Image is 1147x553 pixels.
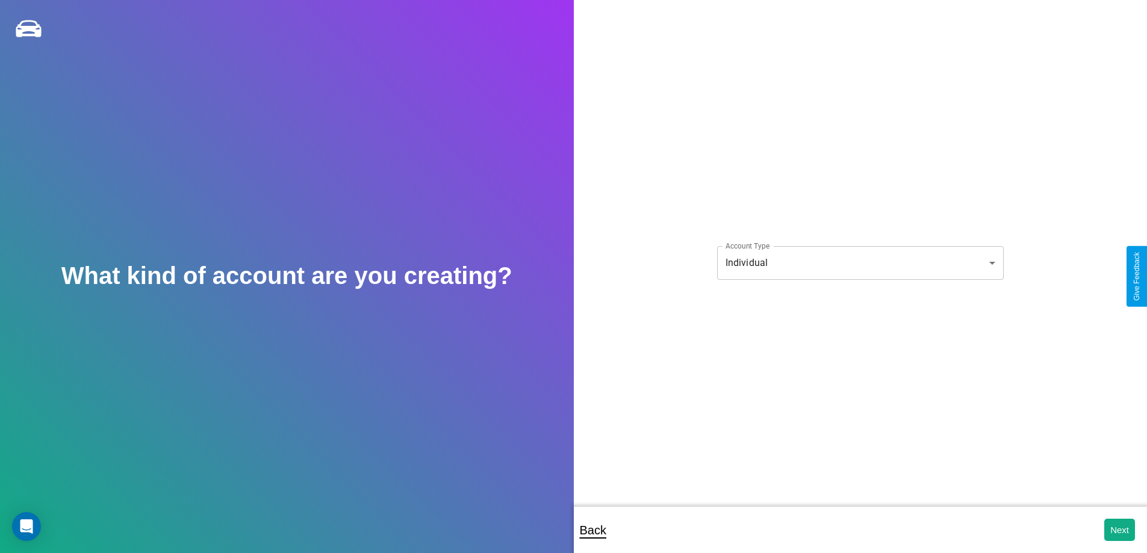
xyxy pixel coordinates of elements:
label: Account Type [726,241,769,251]
p: Back [580,519,606,541]
h2: What kind of account are you creating? [61,262,512,289]
div: Open Intercom Messenger [12,512,41,541]
button: Next [1104,519,1135,541]
div: Individual [717,246,1004,280]
div: Give Feedback [1133,252,1141,301]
